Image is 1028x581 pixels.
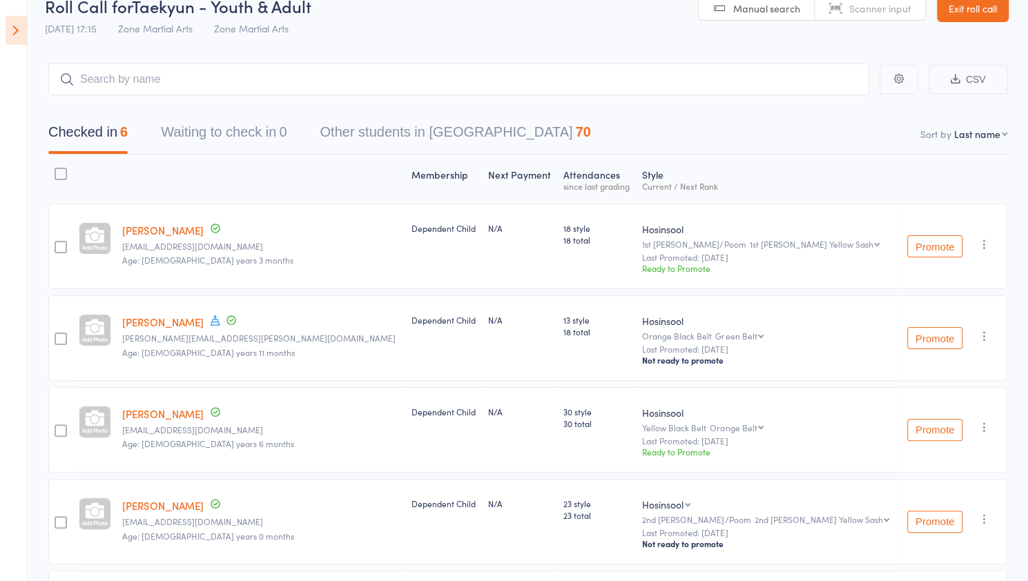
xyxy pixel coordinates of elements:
span: 23 style [563,498,631,509]
div: Current / Next Rank [642,181,894,190]
div: Hosinsool [642,314,894,328]
div: N/A [488,222,552,234]
a: [PERSON_NAME] [122,315,204,329]
div: Orange Belt [710,423,757,432]
a: [PERSON_NAME] [122,223,204,237]
small: kyliebardar@hotmail.com [122,242,401,251]
div: Hosinsool [642,498,683,511]
small: Last Promoted: [DATE] [642,436,894,446]
span: 13 style [563,314,631,326]
div: Membership [406,161,483,197]
span: 18 total [563,234,631,246]
div: Dependent Child [411,498,477,509]
div: Ready to Promote [642,262,894,274]
button: Promote [907,511,962,533]
div: Dependent Child [411,406,477,417]
span: Age: [DEMOGRAPHIC_DATA] years 3 months [122,254,293,266]
div: Hosinsool [642,406,894,420]
button: Promote [907,235,962,257]
div: Orange Black Belt [642,331,894,340]
small: Last Promoted: [DATE] [642,528,894,538]
div: Dependent Child [411,222,477,234]
button: Promote [907,327,962,349]
div: Green Belt [715,331,757,340]
button: Waiting to check in0 [161,117,287,154]
button: Promote [907,419,962,441]
input: Search by name [48,63,869,95]
span: Age: [DEMOGRAPHIC_DATA] years 6 months [122,437,294,449]
span: Age: [DEMOGRAPHIC_DATA] years 11 months [122,346,295,358]
div: since last grading [563,181,631,190]
div: Atten­dances [558,161,637,197]
small: Last Promoted: [DATE] [642,344,894,354]
div: Yellow Black Belt [642,423,894,432]
span: Age: [DEMOGRAPHIC_DATA] years 0 months [122,530,294,542]
div: 0 [279,124,287,139]
div: Last name [954,127,1000,141]
span: Zone Martial Arts [118,21,193,35]
div: Style [637,161,900,197]
div: Next Payment [483,161,558,197]
span: [DATE] 17:15 [45,21,97,35]
div: Hosinsool [642,222,894,236]
span: Scanner input [849,1,911,15]
small: Last Promoted: [DATE] [642,253,894,262]
div: N/A [488,314,552,326]
div: Ready to Promote [642,446,894,457]
span: Manual search [733,1,800,15]
button: Checked in6 [48,117,128,154]
small: temeka.dolman@gmail.com [122,333,401,343]
span: 30 style [563,406,631,417]
span: 18 total [563,326,631,337]
button: CSV [929,65,1007,95]
span: 30 total [563,417,631,429]
div: 2nd [PERSON_NAME]/Poom [642,515,894,524]
span: 23 total [563,509,631,521]
div: Not ready to promote [642,538,894,549]
div: N/A [488,406,552,417]
div: Not ready to promote [642,355,894,366]
div: 1st [PERSON_NAME] Yellow Sash [749,239,873,248]
small: mdlplumbingservices@gmail.com [122,425,401,435]
div: 70 [575,124,590,139]
div: Dependent Child [411,314,477,326]
div: 1st [PERSON_NAME]/Poom [642,239,894,248]
span: 18 style [563,222,631,234]
small: leighandbrad@gmail.com [122,517,401,526]
div: 2nd [PERSON_NAME] Yellow Sash [754,515,882,524]
button: Other students in [GEOGRAPHIC_DATA]70 [320,117,590,154]
div: N/A [488,498,552,509]
div: 6 [120,124,128,139]
a: [PERSON_NAME] [122,406,204,421]
span: Zone Martial Arts [214,21,289,35]
a: [PERSON_NAME] [122,498,204,513]
label: Sort by [920,127,951,141]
